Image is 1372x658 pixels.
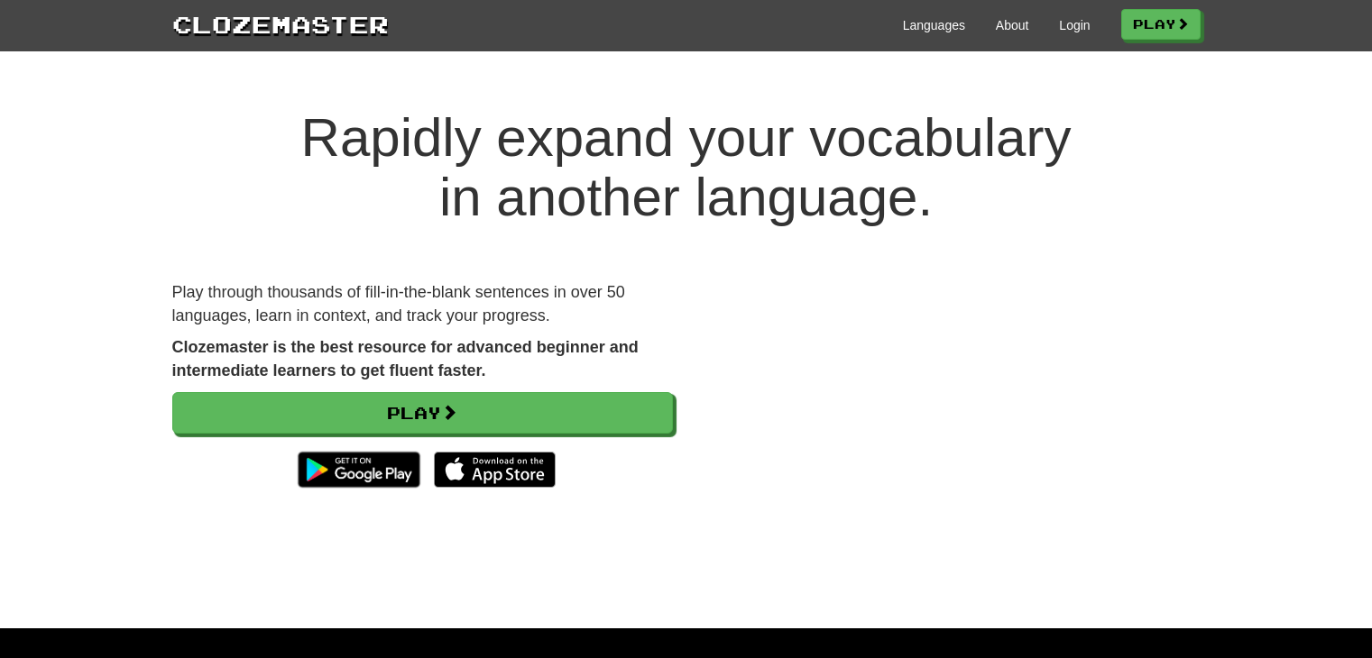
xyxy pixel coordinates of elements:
a: About [996,16,1029,34]
img: Download_on_the_App_Store_Badge_US-UK_135x40-25178aeef6eb6b83b96f5f2d004eda3bffbb37122de64afbaef7... [434,452,556,488]
a: Play [172,392,673,434]
a: Languages [903,16,965,34]
a: Login [1059,16,1090,34]
a: Play [1121,9,1201,40]
p: Play through thousands of fill-in-the-blank sentences in over 50 languages, learn in context, and... [172,281,673,327]
a: Clozemaster [172,7,389,41]
img: Get it on Google Play [289,443,428,497]
strong: Clozemaster is the best resource for advanced beginner and intermediate learners to get fluent fa... [172,338,639,379]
